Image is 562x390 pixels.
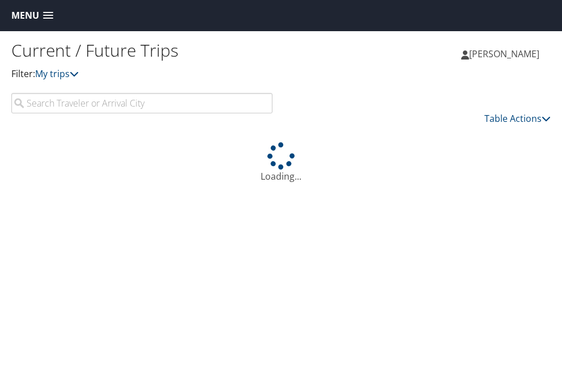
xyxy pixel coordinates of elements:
input: Search Traveler or Arrival City [11,93,273,113]
div: Loading... [11,142,551,183]
a: My trips [35,67,79,80]
span: Menu [11,10,39,21]
a: Menu [6,6,59,25]
span: [PERSON_NAME] [469,48,539,60]
a: [PERSON_NAME] [461,37,551,71]
p: Filter: [11,67,281,82]
h1: Current / Future Trips [11,39,281,62]
a: Table Actions [484,112,551,125]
